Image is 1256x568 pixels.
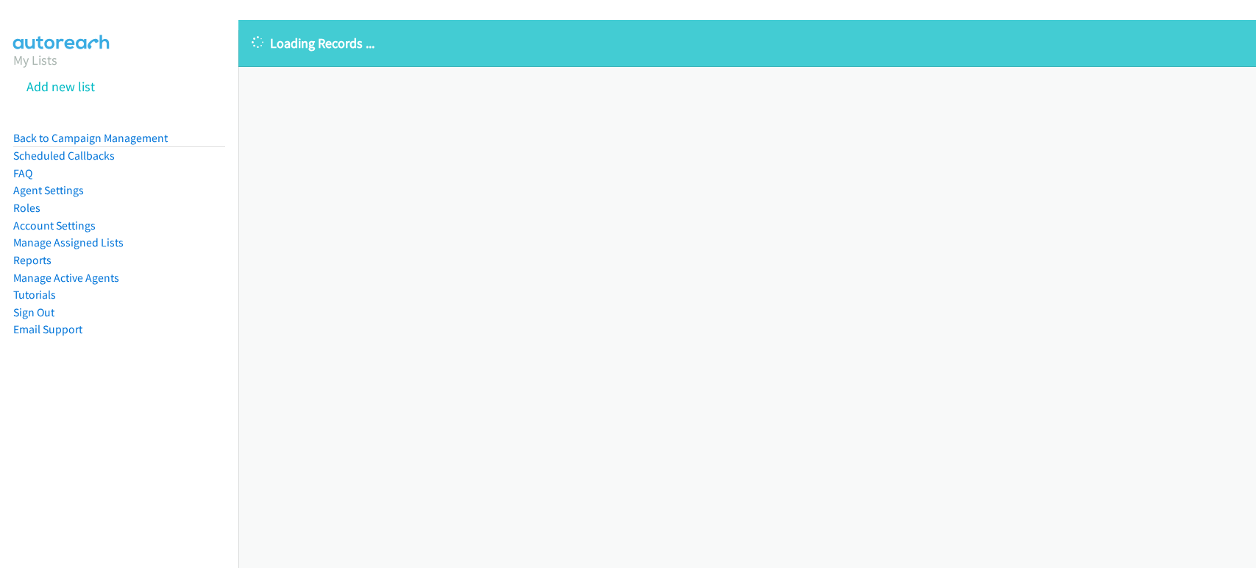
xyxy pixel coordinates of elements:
[13,253,52,267] a: Reports
[13,322,82,336] a: Email Support
[13,131,168,145] a: Back to Campaign Management
[13,219,96,232] a: Account Settings
[13,166,32,180] a: FAQ
[13,288,56,302] a: Tutorials
[13,52,57,68] a: My Lists
[26,78,95,95] a: Add new list
[13,271,119,285] a: Manage Active Agents
[13,183,84,197] a: Agent Settings
[13,149,115,163] a: Scheduled Callbacks
[13,201,40,215] a: Roles
[13,235,124,249] a: Manage Assigned Lists
[252,33,1243,53] p: Loading Records ...
[13,305,54,319] a: Sign Out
